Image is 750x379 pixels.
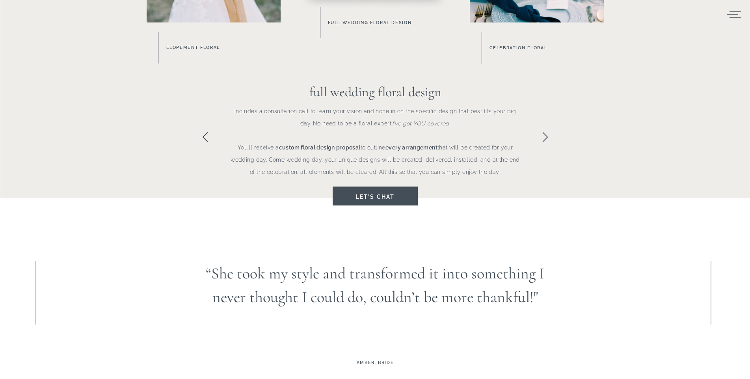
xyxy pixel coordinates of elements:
[279,144,361,151] b: custom floral design proposal
[385,144,437,151] b: every arrangement
[392,120,449,127] i: I’ve got YOU covered
[166,43,280,52] a: Elopement Floral
[224,30,257,35] span: Subscribe
[328,19,452,27] a: Full Wedding Floral Design
[195,261,555,331] h2: “She took my style and transformed it into something I never thought I could do, couldn’t be more...
[257,82,494,105] h3: full wedding floral design
[216,24,265,42] button: Subscribe
[229,105,521,176] p: Includes a consultation call to learn your vision and hone in on the specific design that best fi...
[339,358,411,367] h3: Amber, Bride
[489,44,603,53] a: celebration floral
[344,191,407,201] a: Let's chat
